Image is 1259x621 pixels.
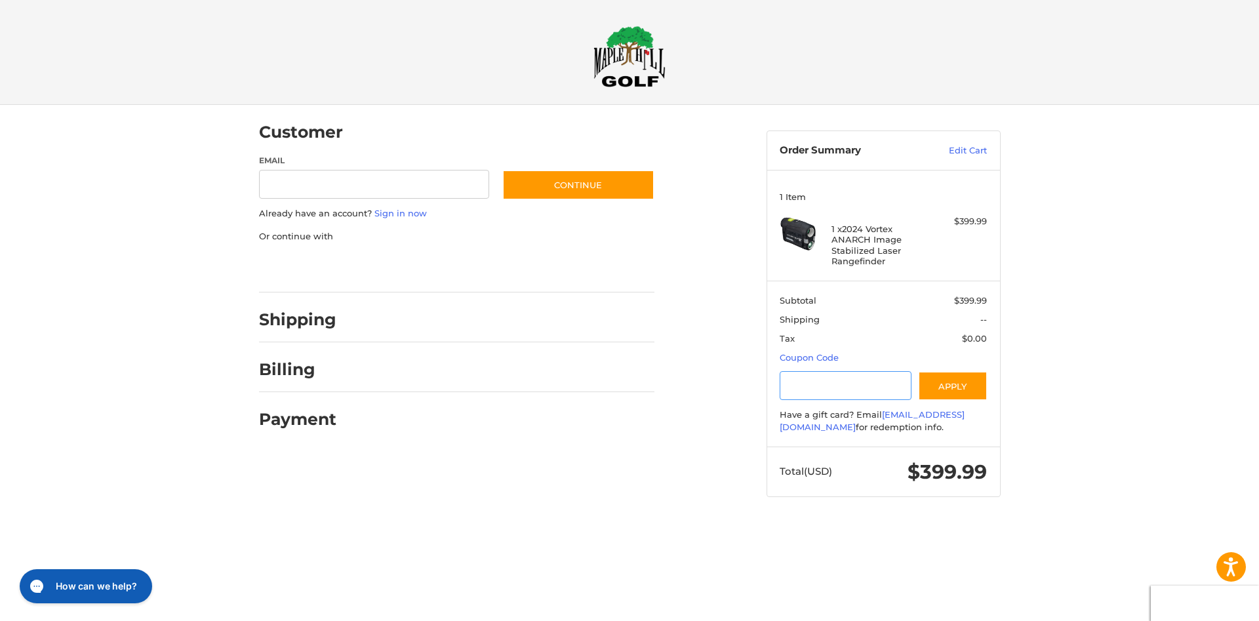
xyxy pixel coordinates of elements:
[593,26,666,87] img: Maple Hill Golf
[259,359,336,380] h2: Billing
[908,460,987,484] span: $399.99
[980,314,987,325] span: --
[502,170,654,200] button: Continue
[780,371,911,401] input: Gift Certificate or Coupon Code
[780,144,921,157] h3: Order Summary
[780,352,839,363] a: Coupon Code
[477,256,575,279] iframe: PayPal-venmo
[780,409,987,434] div: Have a gift card? Email for redemption info.
[780,295,816,306] span: Subtotal
[374,208,427,218] a: Sign in now
[780,333,795,344] span: Tax
[254,256,353,279] iframe: PayPal-paypal
[780,465,832,477] span: Total (USD)
[259,207,654,220] p: Already have an account?
[259,230,654,243] p: Or continue with
[831,224,932,266] h4: 1 x 2024 Vortex ANARCH Image Stabilized Laser Rangefinder
[259,122,343,142] h2: Customer
[954,295,987,306] span: $399.99
[962,333,987,344] span: $0.00
[259,310,336,330] h2: Shipping
[935,215,987,228] div: $399.99
[13,565,157,608] iframe: Gorgias live chat messenger
[921,144,987,157] a: Edit Cart
[259,155,490,167] label: Email
[366,256,464,279] iframe: PayPal-paylater
[780,191,987,202] h3: 1 Item
[918,371,988,401] button: Apply
[259,409,336,430] h2: Payment
[780,314,820,325] span: Shipping
[1151,586,1259,621] iframe: Google Customer Reviews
